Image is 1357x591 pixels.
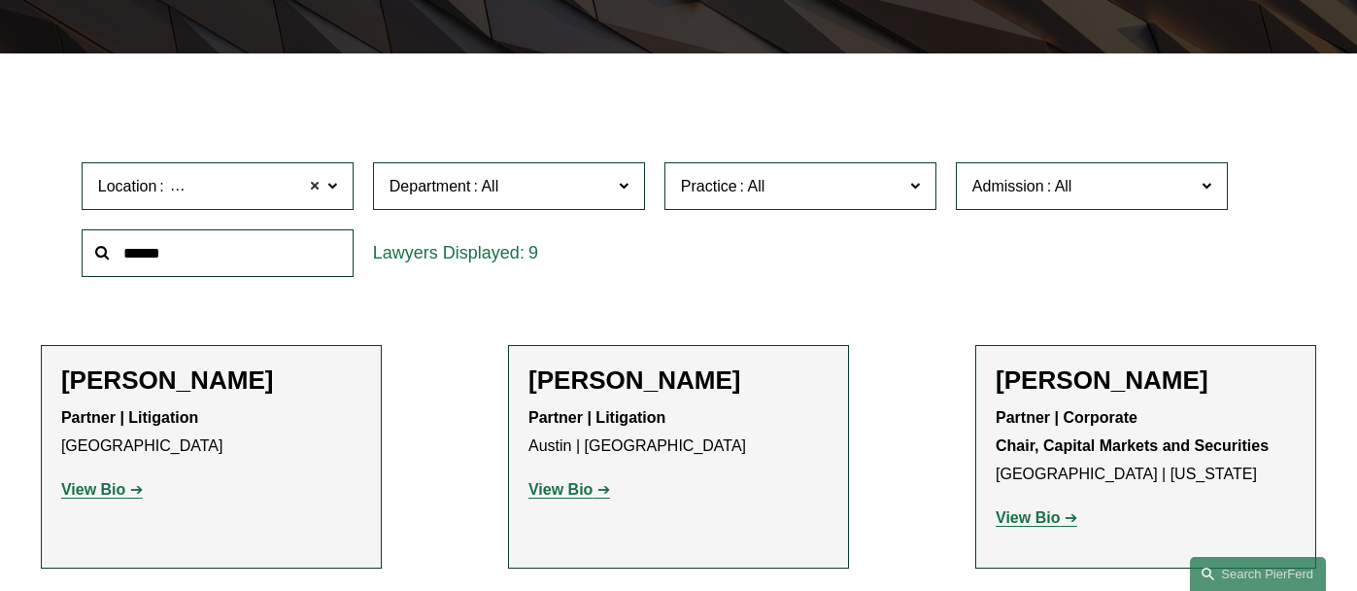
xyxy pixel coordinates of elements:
[528,404,829,461] p: Austin | [GEOGRAPHIC_DATA]
[528,481,593,498] strong: View Bio
[61,404,361,461] p: [GEOGRAPHIC_DATA]
[167,174,329,199] span: [GEOGRAPHIC_DATA]
[528,481,610,498] a: View Bio
[528,365,829,397] h2: [PERSON_NAME]
[61,365,361,397] h2: [PERSON_NAME]
[996,509,1077,526] a: View Bio
[528,243,538,262] span: 9
[996,365,1296,397] h2: [PERSON_NAME]
[1190,557,1326,591] a: Search this site
[972,178,1044,194] span: Admission
[61,481,125,498] strong: View Bio
[528,409,665,426] strong: Partner | Litigation
[61,481,143,498] a: View Bio
[61,409,198,426] strong: Partner | Litigation
[996,404,1296,488] p: [GEOGRAPHIC_DATA] | [US_STATE]
[996,509,1060,526] strong: View Bio
[98,178,157,194] span: Location
[390,178,471,194] span: Department
[996,409,1269,454] strong: Partner | Corporate Chair, Capital Markets and Securities
[681,178,737,194] span: Practice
